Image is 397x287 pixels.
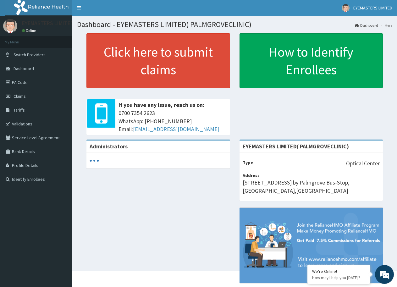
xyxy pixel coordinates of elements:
a: Dashboard [355,23,378,28]
img: User Image [3,19,17,33]
img: provider-team-banner.png [240,208,383,283]
a: How to Identify Enrollees [240,33,383,88]
p: Optical Center [346,159,380,168]
a: Click here to submit claims [86,33,230,88]
a: Online [22,28,37,33]
svg: audio-loading [90,156,99,165]
span: Tariffs [14,107,25,113]
a: [EMAIL_ADDRESS][DOMAIN_NAME] [133,125,219,133]
img: User Image [342,4,350,12]
span: 0700 7354 2623 WhatsApp: [PHONE_NUMBER] Email: [119,109,227,133]
p: [STREET_ADDRESS] by Palmgrove Bus-Stop,[GEOGRAPHIC_DATA],[GEOGRAPHIC_DATA] [243,179,380,195]
span: Dashboard [14,66,34,71]
span: Switch Providers [14,52,46,58]
li: Here [379,23,392,28]
strong: EYEMASTERS LIMITED( PALMGROVECLINIC) [243,143,349,150]
h1: Dashboard - EYEMASTERS LIMITED( PALMGROVECLINIC) [77,20,392,29]
p: How may I help you today? [312,275,366,280]
b: Type [243,160,253,165]
p: EYEMASTERS LIMITED [22,20,74,26]
b: Administrators [90,143,128,150]
b: If you have any issue, reach us on: [119,101,204,108]
b: Address [243,173,260,178]
span: Claims [14,93,26,99]
span: EYEMASTERS LIMITED [353,5,392,11]
div: We're Online! [312,268,366,274]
